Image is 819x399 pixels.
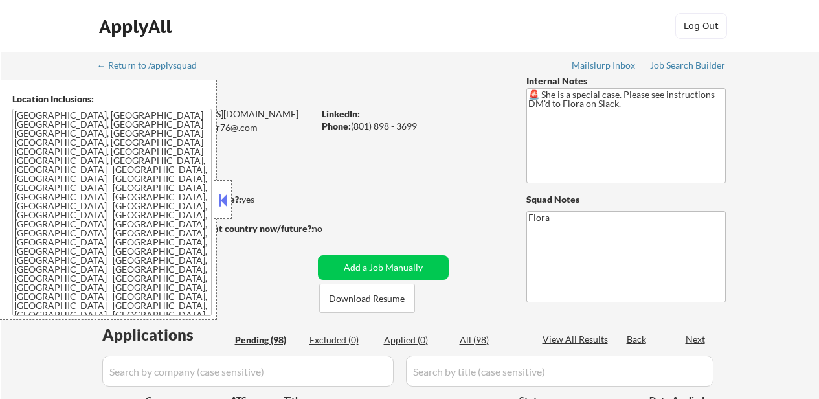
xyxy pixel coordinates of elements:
a: Mailslurp Inbox [572,60,636,73]
strong: Phone: [322,120,351,131]
a: Job Search Builder [650,60,726,73]
div: View All Results [543,333,612,346]
div: ApplyAll [99,16,175,38]
div: Internal Notes [526,74,726,87]
div: Back [627,333,647,346]
div: All (98) [460,334,524,347]
div: Next [686,333,706,346]
div: Squad Notes [526,193,726,206]
div: no [312,222,349,235]
div: Mailslurp Inbox [572,61,636,70]
button: Add a Job Manually [318,255,449,280]
button: Log Out [675,13,727,39]
input: Search by title (case sensitive) [406,356,713,387]
input: Search by company (case sensitive) [102,356,394,387]
div: (801) 898 - 3699 [322,120,505,133]
div: Applied (0) [384,334,449,347]
button: Download Resume [319,284,415,313]
div: Pending (98) [235,334,300,347]
strong: LinkedIn: [322,108,360,119]
div: Applications [102,327,230,343]
div: Excluded (0) [309,334,374,347]
div: Job Search Builder [650,61,726,70]
a: ← Return to /applysquad [97,60,209,73]
div: Location Inclusions: [12,93,212,106]
div: ← Return to /applysquad [97,61,209,70]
